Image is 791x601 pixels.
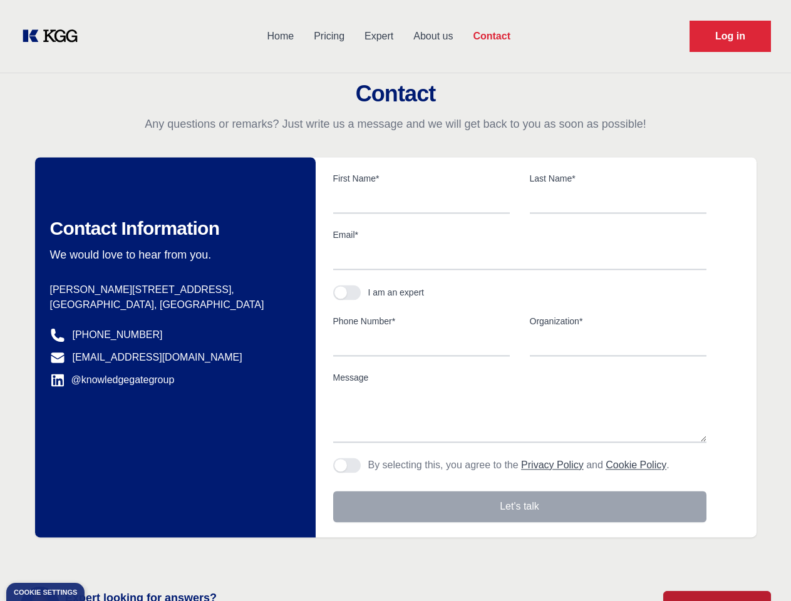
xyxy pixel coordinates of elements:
p: We would love to hear from you. [50,247,296,262]
label: Email* [333,229,706,241]
label: Last Name* [530,172,706,185]
a: [EMAIL_ADDRESS][DOMAIN_NAME] [73,350,242,365]
a: About us [403,20,463,53]
a: KOL Knowledge Platform: Talk to Key External Experts (KEE) [20,26,88,46]
label: Organization* [530,315,706,327]
p: Any questions or remarks? Just write us a message and we will get back to you as soon as possible! [15,116,776,131]
a: [PHONE_NUMBER] [73,327,163,342]
a: Pricing [304,20,354,53]
h2: Contact [15,81,776,106]
p: [GEOGRAPHIC_DATA], [GEOGRAPHIC_DATA] [50,297,296,312]
label: Phone Number* [333,315,510,327]
a: Request Demo [690,21,771,52]
p: By selecting this, you agree to the and . [368,458,670,473]
div: Cookie settings [14,589,77,596]
p: [PERSON_NAME][STREET_ADDRESS], [50,282,296,297]
iframe: Chat Widget [728,541,791,601]
h2: Contact Information [50,217,296,240]
label: First Name* [333,172,510,185]
a: Contact [463,20,520,53]
a: Privacy Policy [521,460,584,470]
button: Let's talk [333,491,706,522]
a: Home [257,20,304,53]
label: Message [333,371,706,384]
a: @knowledgegategroup [50,372,175,388]
a: Cookie Policy [606,460,666,470]
a: Expert [354,20,403,53]
div: I am an expert [368,286,425,299]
